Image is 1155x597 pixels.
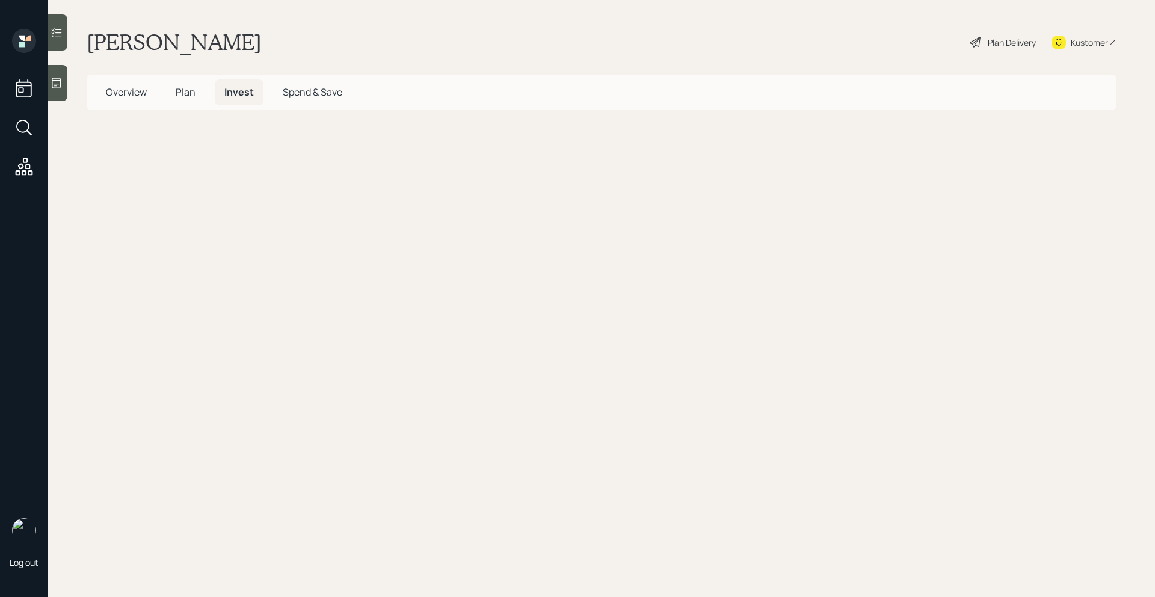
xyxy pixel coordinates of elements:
span: Spend & Save [283,85,342,99]
div: Log out [10,557,38,568]
span: Plan [176,85,196,99]
span: Invest [224,85,254,99]
span: Overview [106,85,147,99]
h1: [PERSON_NAME] [87,29,262,55]
div: Kustomer [1071,36,1108,49]
img: michael-russo-headshot.png [12,518,36,542]
div: Plan Delivery [988,36,1036,49]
